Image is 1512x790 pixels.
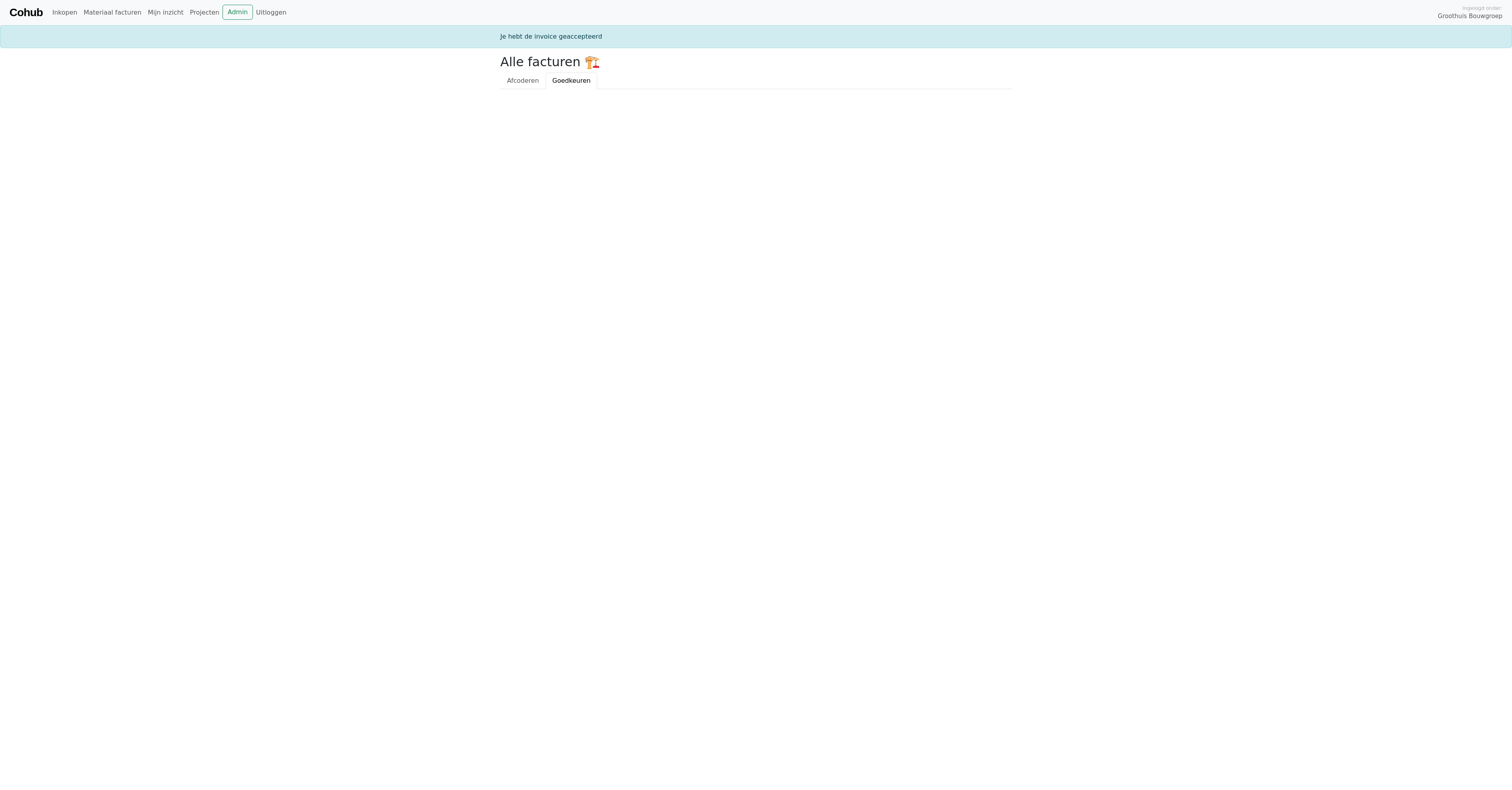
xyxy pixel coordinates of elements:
[9,3,43,22] a: Cohub
[49,5,80,20] a: Inkopen
[223,5,253,20] a: Admin
[80,5,145,20] a: Materiaal facturen
[552,77,591,84] span: Goedkeuren
[500,73,546,89] a: Afcoderen
[546,73,597,89] a: Goedkeuren
[253,5,290,20] a: Uitloggen
[500,54,1012,69] h2: Alle facturen 🏗️
[1438,12,1503,21] span: Groothuis Bouwgroep
[1462,4,1503,12] span: Ingelogd onder:
[145,5,187,20] a: Mijn inzicht
[507,77,539,84] span: Afcoderen
[496,32,1016,41] div: Je hebt de invoice geaccepteerd
[187,5,223,20] a: Projecten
